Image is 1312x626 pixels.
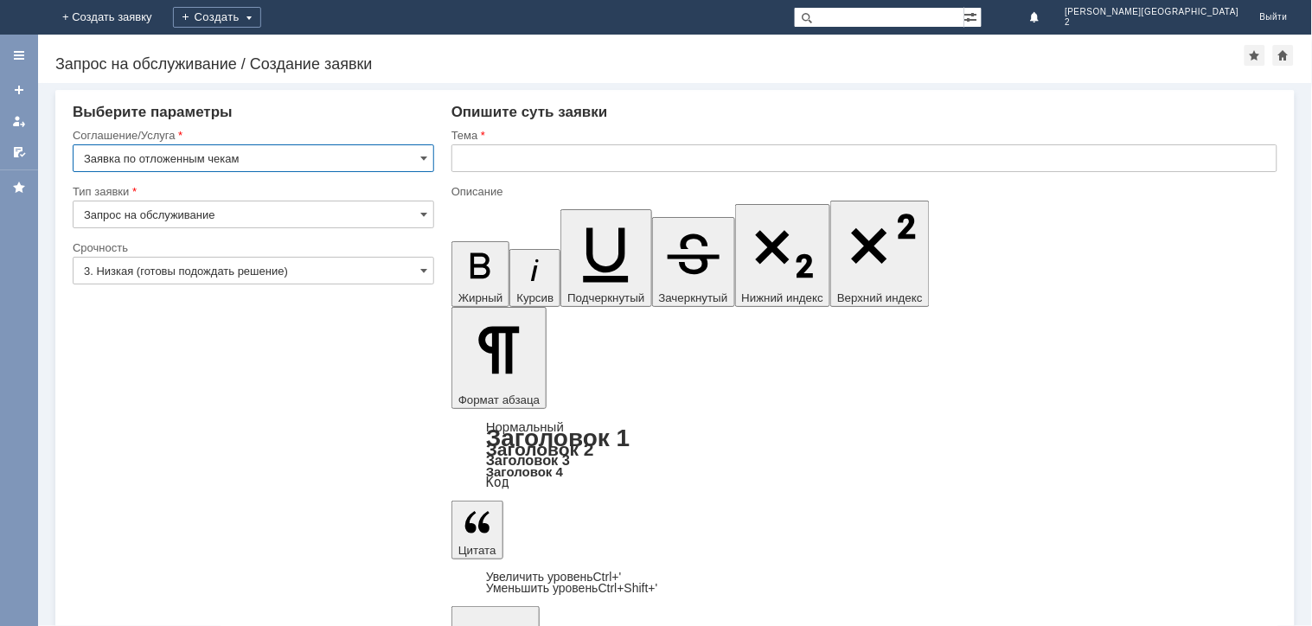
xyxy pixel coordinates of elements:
[560,209,651,307] button: Подчеркнутый
[1273,45,1294,66] div: Сделать домашней страницей
[598,581,658,595] span: Ctrl+Shift+'
[458,393,540,406] span: Формат абзаца
[735,204,831,307] button: Нижний индекс
[458,291,503,304] span: Жирный
[5,107,33,135] a: Мои заявки
[486,581,658,595] a: Decrease
[458,544,496,557] span: Цитата
[1066,17,1239,28] span: 2
[486,419,564,434] a: Нормальный
[1066,7,1239,17] span: [PERSON_NAME][GEOGRAPHIC_DATA]
[567,291,644,304] span: Подчеркнутый
[5,138,33,166] a: Мои согласования
[964,8,982,24] span: Расширенный поиск
[451,307,547,409] button: Формат абзаца
[652,217,735,307] button: Зачеркнутый
[55,55,1245,73] div: Запрос на обслуживание / Создание заявки
[837,291,923,304] span: Верхний индекс
[451,104,608,120] span: Опишите суть заявки
[5,76,33,104] a: Создать заявку
[451,186,1274,197] div: Описание
[1245,45,1265,66] div: Добавить в избранное
[509,249,560,307] button: Курсив
[486,425,630,451] a: Заголовок 1
[73,186,431,197] div: Тип заявки
[73,130,431,141] div: Соглашение/Услуга
[73,242,431,253] div: Срочность
[451,241,510,307] button: Жирный
[742,291,824,304] span: Нижний индекс
[830,201,930,307] button: Верхний индекс
[486,452,570,468] a: Заголовок 3
[659,291,728,304] span: Зачеркнутый
[73,104,233,120] span: Выберите параметры
[451,130,1274,141] div: Тема
[516,291,554,304] span: Курсив
[486,475,509,490] a: Код
[486,439,594,459] a: Заголовок 2
[486,464,563,479] a: Заголовок 4
[451,421,1277,489] div: Формат абзаца
[173,7,261,28] div: Создать
[451,572,1277,594] div: Цитата
[593,570,622,584] span: Ctrl+'
[486,570,622,584] a: Increase
[451,501,503,559] button: Цитата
